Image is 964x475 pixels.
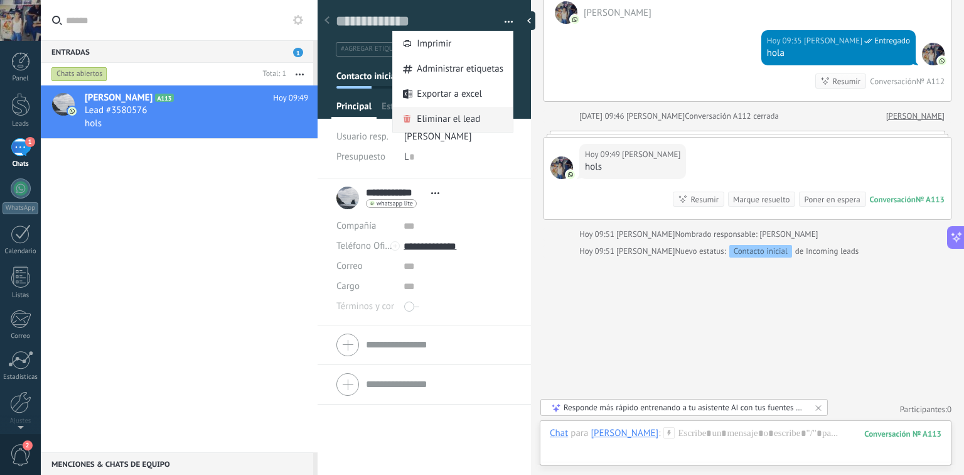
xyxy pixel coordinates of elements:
span: 0 [947,404,951,415]
span: Eliminar el lead [417,107,480,132]
span: Nuevo estatus: [675,245,726,258]
span: [PERSON_NAME] [404,131,472,143]
div: Compañía [336,216,394,236]
img: com.amocrm.amocrmwa.svg [566,170,575,179]
div: Chats abiertos [51,67,107,82]
span: Correo [336,260,363,272]
div: hols [585,161,680,173]
span: para [570,427,588,440]
span: Estadísticas [382,101,429,119]
span: Teléfono Oficina [336,240,402,252]
span: Lead #3580576 [85,104,147,117]
span: Exportar a excel [417,82,482,107]
span: Administrar etiquetas [417,57,503,82]
div: Hoy 09:51 [579,245,616,258]
div: Contacto inicial [729,245,792,258]
span: Presupuesto [336,151,385,163]
div: Conversación [870,194,916,205]
div: Chats [3,160,39,168]
span: 2 [23,440,33,450]
a: Exportar a excel [393,82,513,107]
div: Nombrado responsable: [PERSON_NAME] [579,228,818,241]
div: hola [767,47,910,60]
span: Cargo [336,281,360,291]
span: Marcio Moran [616,229,675,239]
div: Resumir [690,194,719,205]
div: Marcio Moran [591,427,658,439]
div: Calendario [3,248,39,256]
div: Hoy 09:35 [767,35,804,47]
span: Imprimir [417,31,451,57]
div: Responde más rápido entrenando a tu asistente AI con tus fuentes de datos [564,402,806,413]
div: Panel [3,75,39,83]
span: Marcio Moran [622,148,680,161]
button: Teléfono Oficina [336,236,394,256]
div: [DATE] 09:46 [579,110,626,123]
div: Ocultar [523,11,535,30]
span: Entregado [874,35,910,47]
span: whatsapp lite [377,200,413,207]
span: Marcio Moran [550,156,573,179]
span: hols [85,117,102,129]
div: Conversación A112 cerrada [685,110,779,123]
div: Estadísticas [3,373,39,381]
span: Principal [336,101,372,119]
div: № A112 [916,76,945,87]
div: Resumir [833,75,861,87]
a: Participantes:0 [900,404,951,415]
div: Total: 1 [258,68,286,80]
span: Términos y condiciones [336,302,429,311]
span: Marcio Moran [584,7,651,19]
img: com.amocrm.amocrmwa.svg [570,15,579,24]
div: L [404,147,513,167]
div: Leads [3,120,39,128]
span: Hoy 09:49 [273,92,308,104]
div: Menciones & Chats de equipo [41,452,313,475]
a: avataricon[PERSON_NAME]A113Hoy 09:49Lead #3580576hols [41,85,318,138]
div: Entradas [41,40,313,63]
span: Usuario resp. [336,131,388,143]
a: [PERSON_NAME] [886,110,945,123]
div: Listas [3,292,39,300]
span: Marcio Moran [626,111,685,121]
div: Marque resuelto [733,194,790,205]
span: Marcio Moran (Oficina de Venta) [804,35,862,47]
button: Correo [336,256,363,276]
div: Cargo [336,276,394,297]
span: : [658,427,660,440]
img: com.amocrm.amocrmwa.svg [938,57,946,65]
div: Correo [3,332,39,341]
button: Más [286,63,313,85]
span: 1 [25,137,35,147]
span: A113 [155,94,173,102]
div: de Incoming leads [675,245,859,258]
span: [PERSON_NAME] [85,92,153,104]
span: Marcio Moran [922,43,945,65]
div: Conversación [870,76,916,87]
div: № A113 [916,194,945,205]
div: Presupuesto [336,147,395,167]
div: Usuario resp. [336,127,395,147]
span: Marcio Moran [616,246,675,256]
div: Hoy 09:51 [579,228,616,241]
span: 1 [293,48,303,57]
img: icon [68,107,77,116]
div: WhatsApp [3,202,38,214]
div: Términos y condiciones [336,297,394,317]
div: Hoy 09:49 [585,148,622,161]
div: Poner en espera [804,194,860,205]
span: Marcio Moran [555,1,577,24]
span: #agregar etiquetas [341,45,408,53]
div: 113 [864,429,941,439]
